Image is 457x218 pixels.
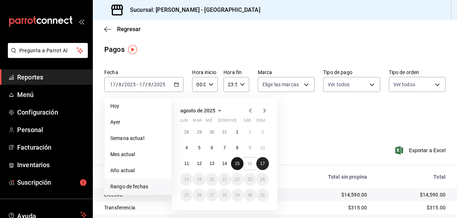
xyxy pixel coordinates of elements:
[128,45,137,54] img: Tooltip marker
[280,204,367,211] div: $315.00
[236,130,238,135] abbr: 1 de agosto de 2025
[218,118,260,126] abbr: jueves
[122,82,124,87] span: /
[206,189,218,202] button: 27 de agosto de 2025
[243,141,256,154] button: 9 de agosto de 2025
[184,177,189,182] abbr: 18 de agosto de 2025
[210,161,214,166] abbr: 13 de agosto de 2025
[236,145,238,150] abbr: 8 de agosto de 2025
[184,193,189,198] abbr: 25 de agosto de 2025
[110,183,166,190] span: Rango de fechas
[193,141,205,154] button: 5 de agosto de 2025
[248,130,251,135] abbr: 2 de agosto de 2025
[79,19,84,24] button: open_drawer_menu
[222,193,227,198] abbr: 28 de agosto de 2025
[231,141,243,154] button: 8 de agosto de 2025
[256,189,269,202] button: 31 de agosto de 2025
[197,130,201,135] abbr: 29 de julio de 2025
[5,52,88,59] a: Pregunta a Parrot AI
[184,130,189,135] abbr: 28 de julio de 2025
[260,161,265,166] abbr: 17 de agosto de 2025
[224,145,226,150] abbr: 7 de agosto de 2025
[222,177,227,182] abbr: 21 de agosto de 2025
[193,173,205,186] button: 19 de agosto de 2025
[193,157,205,170] button: 12 de agosto de 2025
[247,177,252,182] abbr: 23 de agosto de 2025
[197,177,201,182] abbr: 19 de agosto de 2025
[262,81,299,88] span: Elige las marcas
[211,145,213,150] abbr: 6 de agosto de 2025
[118,82,122,87] input: --
[224,70,249,75] label: Hora fin
[389,70,446,75] label: Tipo de orden
[104,26,141,33] button: Regresar
[260,145,265,150] abbr: 10 de agosto de 2025
[198,145,201,150] abbr: 5 de agosto de 2025
[17,107,87,117] span: Configuración
[210,193,214,198] abbr: 27 de agosto de 2025
[180,189,193,202] button: 25 de agosto de 2025
[393,81,415,88] span: Ver todos
[17,178,87,187] span: Suscripción
[256,173,269,186] button: 24 de agosto de 2025
[17,125,87,135] span: Personal
[248,145,251,150] abbr: 9 de agosto de 2025
[323,70,380,75] label: Tipo de pago
[110,118,166,126] span: Ayer
[218,157,231,170] button: 14 de agosto de 2025
[243,189,256,202] button: 30 de agosto de 2025
[235,177,240,182] abbr: 22 de agosto de 2025
[110,82,116,87] input: --
[235,161,240,166] abbr: 15 de agosto de 2025
[180,108,215,113] span: agosto de 2025
[193,126,205,139] button: 29 de julio de 2025
[104,70,184,75] label: Fecha
[261,130,264,135] abbr: 3 de agosto de 2025
[192,70,218,75] label: Hora inicio
[180,157,193,170] button: 11 de agosto de 2025
[17,90,87,100] span: Menú
[231,189,243,202] button: 29 de agosto de 2025
[110,102,166,110] span: Hoy
[206,141,218,154] button: 6 de agosto de 2025
[117,26,141,33] span: Regresar
[280,174,367,180] div: Total sin propina
[243,126,256,139] button: 2 de agosto de 2025
[110,167,166,174] span: Año actual
[218,141,231,154] button: 7 de agosto de 2025
[180,118,188,126] abbr: lunes
[378,191,446,198] div: $14,590.00
[139,82,145,87] input: --
[180,106,224,115] button: agosto de 2025
[378,204,446,211] div: $315.00
[231,157,243,170] button: 15 de agosto de 2025
[180,141,193,154] button: 4 de agosto de 2025
[280,191,367,198] div: $14,590.00
[258,70,315,75] label: Marca
[243,173,256,186] button: 23 de agosto de 2025
[218,173,231,186] button: 21 de agosto de 2025
[397,146,446,155] button: Exportar a Excel
[110,151,166,158] span: Mes actual
[197,193,201,198] abbr: 26 de agosto de 2025
[206,157,218,170] button: 13 de agosto de 2025
[206,173,218,186] button: 20 de agosto de 2025
[247,161,252,166] abbr: 16 de agosto de 2025
[378,174,446,180] div: Total
[231,126,243,139] button: 1 de agosto de 2025
[124,82,136,87] input: ----
[243,157,256,170] button: 16 de agosto de 2025
[197,161,201,166] abbr: 12 de agosto de 2025
[235,193,240,198] abbr: 29 de agosto de 2025
[231,173,243,186] button: 22 de agosto de 2025
[193,189,205,202] button: 26 de agosto de 2025
[17,72,87,82] span: Reportes
[218,189,231,202] button: 28 de agosto de 2025
[148,82,151,87] input: --
[124,6,260,14] h3: Sucursal: [PERSON_NAME] - [GEOGRAPHIC_DATA]
[104,204,201,211] div: Transferencia
[210,130,214,135] abbr: 30 de julio de 2025
[247,193,252,198] abbr: 30 de agosto de 2025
